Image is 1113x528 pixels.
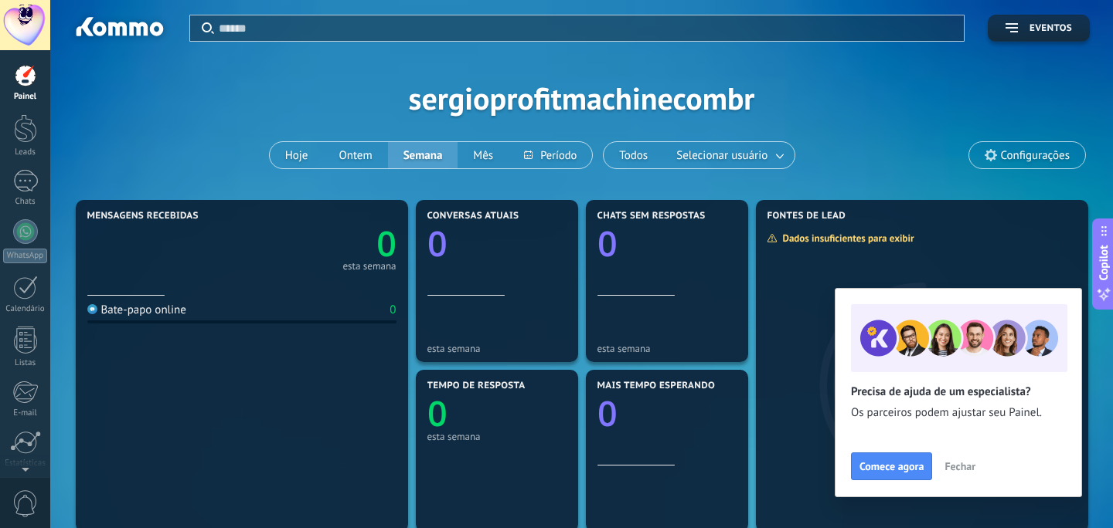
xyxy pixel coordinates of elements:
button: Selecionar usuário [663,142,795,168]
div: Listas [3,358,48,368]
button: Ontem [323,142,387,168]
div: esta semana [597,343,737,354]
span: Tempo de resposta [427,381,526,391]
div: 0 [390,303,396,317]
div: Chats [3,197,48,207]
span: Fechar [945,461,975,472]
button: Mês [458,142,509,168]
div: Painel [3,92,48,102]
button: Hoje [270,142,324,168]
span: Comece agora [859,461,924,472]
span: Fontes de lead [768,211,846,222]
text: 0 [597,390,618,437]
button: Eventos [988,15,1090,42]
text: 0 [427,220,448,267]
img: Bate-papo online [87,304,97,314]
span: Conversas atuais [427,211,519,222]
span: Chats sem respostas [597,211,706,222]
span: Mensagens recebidas [87,211,199,222]
div: esta semana [342,262,396,270]
span: Eventos [1030,23,1072,34]
text: 0 [376,220,397,267]
button: Todos [604,142,663,168]
text: 0 [597,220,618,267]
button: Semana [388,142,458,168]
button: Período [509,142,592,168]
div: Bate-papo online [87,303,186,317]
span: Copilot [1096,245,1111,281]
button: Fechar [938,455,982,478]
span: Configurações [1001,149,1070,162]
div: esta semana [427,431,567,442]
div: E-mail [3,408,48,418]
div: Leads [3,147,48,157]
span: Os parceiros podem ajustar seu Painel. [851,405,1066,421]
text: 0 [427,390,448,437]
span: Selecionar usuário [673,145,771,166]
div: esta semana [427,343,567,354]
div: WhatsApp [3,249,47,263]
div: Dados insuficientes para exibir [767,232,925,245]
div: Calendário [3,304,48,314]
a: 0 [242,220,397,267]
h2: Precisa de ajuda de um especialista? [851,384,1066,399]
span: Mais tempo esperando [597,381,716,391]
button: Comece agora [851,452,932,480]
